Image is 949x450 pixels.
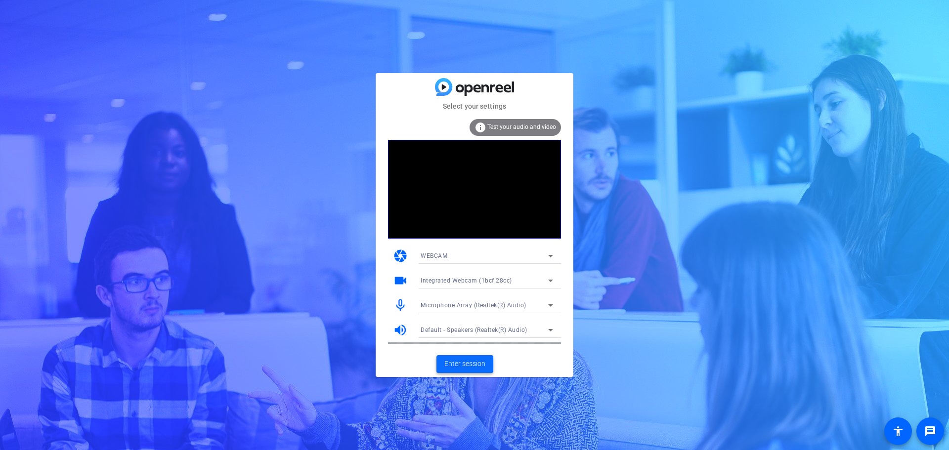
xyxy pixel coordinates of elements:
img: blue-gradient.svg [435,78,514,95]
span: WEBCAM [421,252,447,259]
mat-icon: accessibility [892,425,904,437]
mat-icon: camera [393,248,408,263]
mat-icon: videocam [393,273,408,288]
mat-icon: mic_none [393,298,408,313]
mat-icon: message [924,425,936,437]
span: Microphone Array (Realtek(R) Audio) [421,302,526,309]
span: Test your audio and video [487,123,556,130]
button: Enter session [436,355,493,373]
mat-card-subtitle: Select your settings [376,101,573,112]
span: Integrated Webcam (1bcf:28cc) [421,277,512,284]
mat-icon: info [474,122,486,133]
mat-icon: volume_up [393,323,408,337]
span: Default - Speakers (Realtek(R) Audio) [421,327,527,333]
span: Enter session [444,359,485,369]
